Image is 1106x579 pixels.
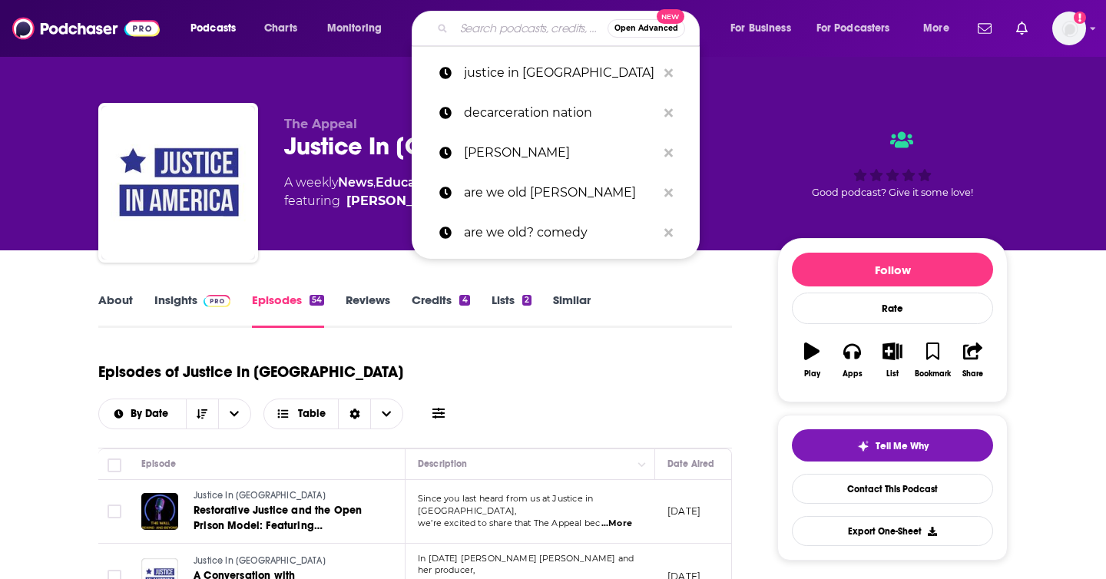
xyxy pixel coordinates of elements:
[298,409,326,419] span: Table
[792,253,993,286] button: Follow
[1052,12,1086,45] button: Show profile menu
[464,213,657,253] p: are we old? comedy
[12,14,160,43] img: Podchaser - Follow, Share and Rate Podcasts
[108,505,121,518] span: Toggle select row
[886,369,899,379] div: List
[284,117,357,131] span: The Appeal
[492,293,531,328] a: Lists2
[194,555,326,566] span: Justice In [GEOGRAPHIC_DATA]
[608,19,685,38] button: Open AdvancedNew
[194,554,378,568] a: Justice In [GEOGRAPHIC_DATA]
[633,455,651,474] button: Column Actions
[418,553,634,576] span: In [DATE] [PERSON_NAME] [PERSON_NAME] and her producer,
[154,293,230,328] a: InsightsPodchaser Pro
[98,399,251,429] h2: Choose List sort
[254,16,306,41] a: Charts
[792,293,993,324] div: Rate
[1074,12,1086,24] svg: Add a profile image
[284,192,570,210] span: featuring
[141,455,176,473] div: Episode
[316,16,402,41] button: open menu
[412,293,469,328] a: Credits4
[464,133,657,173] p: charles mcbee
[454,16,608,41] input: Search podcasts, credits, & more...
[522,295,531,306] div: 2
[806,16,912,41] button: open menu
[792,516,993,546] button: Export One-Sheet
[553,293,591,328] a: Similar
[194,490,326,501] span: Justice In [GEOGRAPHIC_DATA]
[418,518,600,528] span: we’re excited to share that The Appeal bec
[912,333,952,388] button: Bookmark
[101,106,255,260] img: Justice In America
[857,440,869,452] img: tell me why sparkle
[464,53,657,93] p: justice in america
[720,16,810,41] button: open menu
[777,117,1008,212] div: Good podcast? Give it some love!
[812,187,973,198] span: Good podcast? Give it some love!
[667,455,714,473] div: Date Aired
[418,493,593,516] span: Since you last heard from us at Justice in [GEOGRAPHIC_DATA],
[657,9,684,24] span: New
[804,369,820,379] div: Play
[1052,12,1086,45] img: User Profile
[284,174,570,210] div: A weekly podcast
[873,333,912,388] button: List
[730,18,791,39] span: For Business
[601,518,632,530] span: ...More
[194,489,378,503] a: Justice In [GEOGRAPHIC_DATA]
[1052,12,1086,45] span: Logged in as heidiv
[204,295,230,307] img: Podchaser Pro
[98,362,403,382] h1: Episodes of Justice In [GEOGRAPHIC_DATA]
[667,505,700,518] p: [DATE]
[346,293,390,328] a: Reviews
[252,293,324,328] a: Episodes54
[194,504,366,578] span: Restorative Justice and the Open Prison Model: Featuring [PERSON_NAME] (A Co-Production by The Ap...
[263,399,404,429] button: Choose View
[376,175,441,190] a: Education
[464,93,657,133] p: decarceration nation
[327,18,382,39] span: Monitoring
[180,16,256,41] button: open menu
[1010,15,1034,41] a: Show notifications dropdown
[972,15,998,41] a: Show notifications dropdown
[338,175,373,190] a: News
[310,295,324,306] div: 54
[614,25,678,32] span: Open Advanced
[792,474,993,504] a: Contact This Podcast
[264,18,297,39] span: Charts
[953,333,993,388] button: Share
[346,192,570,210] a: Josie Duffy Rice
[194,503,378,534] a: Restorative Justice and the Open Prison Model: Featuring [PERSON_NAME] (A Co-Production by The Ap...
[190,18,236,39] span: Podcasts
[99,409,186,419] button: open menu
[412,53,700,93] a: justice in [GEOGRAPHIC_DATA]
[412,93,700,133] a: decarceration nation
[412,133,700,173] a: [PERSON_NAME]
[338,399,370,428] div: Sort Direction
[218,399,250,428] button: open menu
[418,455,467,473] div: Description
[131,409,174,419] span: By Date
[792,429,993,462] button: tell me why sparkleTell Me Why
[832,333,872,388] button: Apps
[923,18,949,39] span: More
[426,11,714,46] div: Search podcasts, credits, & more...
[186,399,218,428] button: Sort Direction
[98,293,133,328] a: About
[792,333,832,388] button: Play
[464,173,657,213] p: are we old charles
[412,173,700,213] a: are we old [PERSON_NAME]
[459,295,469,306] div: 4
[876,440,929,452] span: Tell Me Why
[816,18,890,39] span: For Podcasters
[962,369,983,379] div: Share
[373,175,376,190] span: ,
[412,213,700,253] a: are we old? comedy
[843,369,863,379] div: Apps
[915,369,951,379] div: Bookmark
[912,16,969,41] button: open menu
